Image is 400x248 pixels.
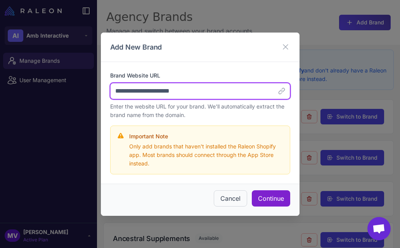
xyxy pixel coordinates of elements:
[367,217,391,240] div: Open chat
[129,132,284,141] h4: Important Note
[110,102,290,119] p: Enter the website URL for your brand. We'll automatically extract the brand name from the domain.
[129,142,284,168] p: Only add brands that haven't installed the Raleon Shopify app. Most brands should connect through...
[110,71,290,80] label: Brand Website URL
[110,42,162,52] h3: Add New Brand
[252,190,290,207] button: Continue
[214,190,247,207] button: Cancel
